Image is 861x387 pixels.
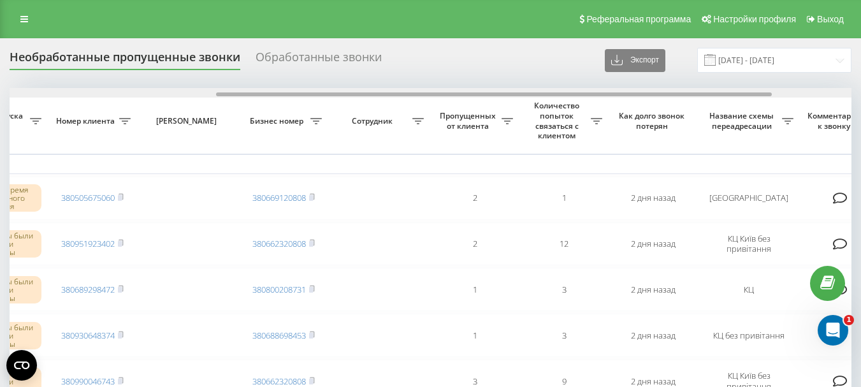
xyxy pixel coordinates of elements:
[10,50,240,70] div: Необработанные пропущенные звонки
[245,116,310,126] span: Бизнес номер
[519,177,609,220] td: 1
[148,116,228,126] span: [PERSON_NAME]
[698,223,800,266] td: КЦ Київ без привітання
[430,223,519,266] td: 2
[335,116,412,126] span: Сотрудник
[61,376,115,387] a: 380990046743
[252,284,306,295] a: 380800208731
[252,238,306,249] a: 380662320808
[609,223,698,266] td: 2 дня назад
[844,315,854,325] span: 1
[61,192,115,203] a: 380505675060
[605,49,665,72] button: Экспорт
[437,111,502,131] span: Пропущенных от клиента
[698,268,800,311] td: КЦ
[519,268,609,311] td: 3
[609,177,698,220] td: 2 дня назад
[609,314,698,357] td: 2 дня назад
[61,284,115,295] a: 380689298472
[6,350,37,381] button: Open CMP widget
[609,268,698,311] td: 2 дня назад
[256,50,382,70] div: Обработанные звонки
[698,314,800,357] td: КЦ без привітання
[698,177,800,220] td: [GEOGRAPHIC_DATA]
[252,192,306,203] a: 380669120808
[61,238,115,249] a: 380951923402
[430,314,519,357] td: 1
[586,14,691,24] span: Реферальная программа
[430,268,519,311] td: 1
[818,315,848,346] iframe: Intercom live chat
[54,116,119,126] span: Номер клиента
[252,330,306,341] a: 380688698453
[817,14,844,24] span: Выход
[430,177,519,220] td: 2
[519,223,609,266] td: 12
[61,330,115,341] a: 380930648374
[519,314,609,357] td: 3
[713,14,796,24] span: Настройки профиля
[252,376,306,387] a: 380662320808
[619,111,688,131] span: Как долго звонок потерян
[526,101,591,140] span: Количество попыток связаться с клиентом
[704,111,782,131] span: Название схемы переадресации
